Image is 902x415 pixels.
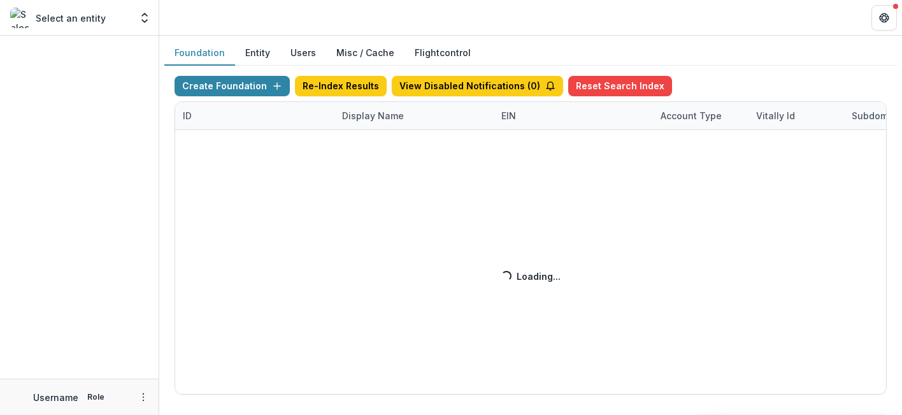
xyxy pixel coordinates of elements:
p: Select an entity [36,11,106,25]
p: Username [33,391,78,404]
button: Users [280,41,326,66]
p: Role [83,391,108,403]
button: Misc / Cache [326,41,404,66]
button: More [136,390,151,405]
button: Foundation [164,41,235,66]
button: Entity [235,41,280,66]
img: Select an entity [10,8,31,28]
button: Open entity switcher [136,5,154,31]
button: Get Help [871,5,897,31]
a: Flightcontrol [415,46,471,59]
